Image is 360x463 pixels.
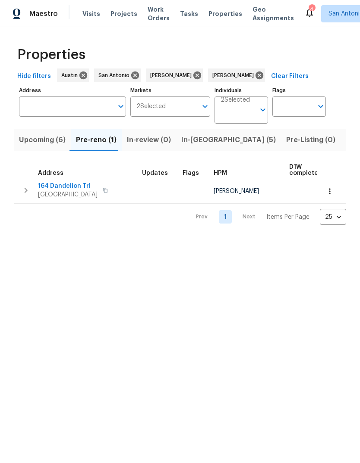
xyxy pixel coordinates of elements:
[320,206,346,228] div: 25
[215,88,268,93] label: Individuals
[212,71,257,80] span: [PERSON_NAME]
[19,88,126,93] label: Address
[271,71,309,82] span: Clear Filters
[266,213,309,221] p: Items Per Page
[94,68,141,82] div: San Antonio
[315,100,327,112] button: Open
[208,9,242,18] span: Properties
[148,5,170,22] span: Work Orders
[19,134,66,146] span: Upcoming (6)
[38,170,63,176] span: Address
[181,134,276,146] span: In-[GEOGRAPHIC_DATA] (5)
[61,71,81,80] span: Austin
[253,5,294,22] span: Geo Assignments
[14,68,54,84] button: Hide filters
[98,71,133,80] span: San Antonio
[136,103,166,110] span: 2 Selected
[150,71,195,80] span: [PERSON_NAME]
[221,96,250,104] span: 2 Selected
[257,104,269,116] button: Open
[199,100,211,112] button: Open
[286,134,335,146] span: Pre-Listing (0)
[208,68,265,82] div: [PERSON_NAME]
[188,209,346,225] nav: Pagination Navigation
[130,88,211,93] label: Markets
[146,68,203,82] div: [PERSON_NAME]
[57,68,89,82] div: Austin
[219,210,232,224] a: Goto page 1
[38,182,98,190] span: 164 Dandelion Trl
[268,68,312,84] button: Clear Filters
[183,170,199,176] span: Flags
[289,164,318,176] span: D1W complete
[115,100,127,112] button: Open
[82,9,100,18] span: Visits
[309,5,315,14] div: 4
[214,188,259,194] span: [PERSON_NAME]
[214,170,227,176] span: HPM
[29,9,58,18] span: Maestro
[111,9,137,18] span: Projects
[17,71,51,82] span: Hide filters
[272,88,326,93] label: Flags
[142,170,168,176] span: Updates
[38,190,98,199] span: [GEOGRAPHIC_DATA]
[127,134,171,146] span: In-review (0)
[76,134,117,146] span: Pre-reno (1)
[17,50,85,59] span: Properties
[180,11,198,17] span: Tasks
